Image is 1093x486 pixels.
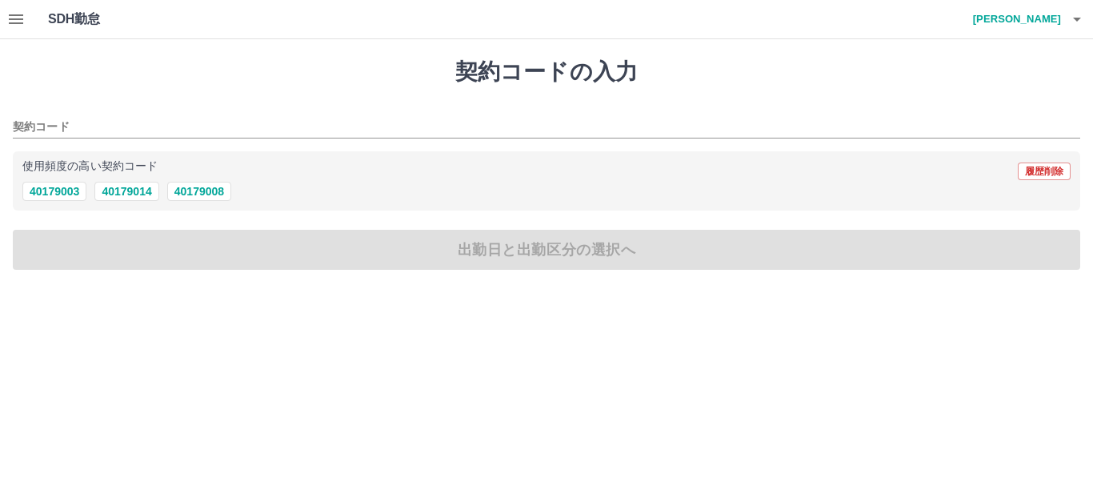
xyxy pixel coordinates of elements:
button: 40179008 [167,182,231,201]
p: 使用頻度の高い契約コード [22,161,158,172]
button: 履歴削除 [1018,163,1071,180]
button: 40179003 [22,182,86,201]
h1: 契約コードの入力 [13,58,1080,86]
button: 40179014 [94,182,158,201]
